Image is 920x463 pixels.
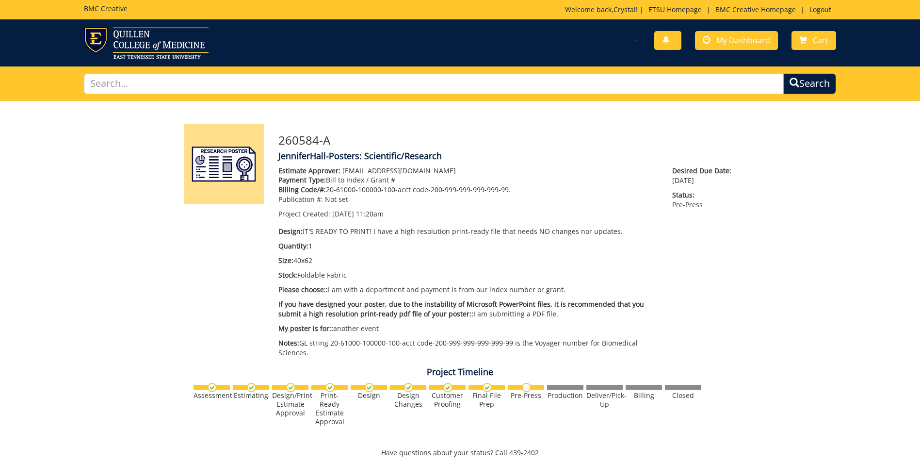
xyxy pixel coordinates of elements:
[84,73,784,94] input: Search...
[278,151,737,161] h4: JenniferHall-Posters: Scientific/Research
[672,166,736,185] p: [DATE]
[311,391,348,426] div: Print-Ready Estimate Approval
[233,391,269,400] div: Estimating
[278,299,644,318] span: If you have designed your poster, due to the instability of Microsoft PowerPoint files, it is rec...
[278,241,308,250] span: Quantity:
[613,5,636,14] a: Crystal
[247,383,256,392] img: checkmark
[278,270,297,280] span: Stock:
[626,391,662,400] div: Billing
[278,209,330,218] span: Project Created:
[278,185,326,194] span: Billing Code/#:
[390,391,426,409] div: Design Changes
[278,338,658,358] p: GL string 20-61000-100000-100-acct code-200-999-999-999-999-99 is the Voyager number for Biomedic...
[208,383,217,392] img: checkmark
[278,166,340,175] span: Estimate Approver:
[84,5,128,12] h5: BMC Creative
[508,391,544,400] div: Pre-Press
[325,195,348,204] span: Not set
[177,367,744,377] h4: Project Timeline
[783,73,836,94] button: Search
[278,256,658,265] p: 40x62
[665,391,701,400] div: Closed
[278,227,658,236] p: IT'S READY TO PRINT! I have a high resolution print-ready file that needs NO changes nor updates.
[443,383,452,392] img: checkmark
[429,391,466,409] div: Customer Proofing
[805,5,836,14] a: Logout
[332,209,384,218] span: [DATE] 11:20am
[278,324,333,333] span: My poster is for::
[813,35,828,46] span: Cart
[565,5,836,15] p: Welcome back, ! | | |
[278,227,303,236] span: Design:
[278,285,328,294] span: Please choose::
[278,175,658,185] p: Bill to Index / Grant #
[791,31,836,50] a: Cart
[272,391,308,417] div: Design/Print Estimate Approval
[483,383,492,392] img: checkmark
[710,5,801,14] a: BMC Creative Homepage
[184,124,264,204] img: Product featured image
[278,134,737,147] h3: 260584-A
[325,383,335,392] img: checkmark
[278,324,658,333] p: another event
[177,448,744,458] p: Have questions about your status? Call 439-2402
[586,391,623,409] div: Deliver/Pick-Up
[672,190,736,210] p: Pre-Press
[547,391,583,400] div: Production
[672,166,736,176] span: Desired Due Date:
[278,285,658,295] p: I am with a department and payment is from our index number or grant.
[194,391,230,400] div: Assessment
[716,35,770,46] span: My Dashboard
[468,391,505,409] div: Final File Prep
[672,190,736,200] span: Status:
[278,338,299,347] span: Notes:
[278,241,658,251] p: 1
[278,185,658,195] p: 20-61000-100000-100-acct code-200-999-999-999-999-99.
[695,31,778,50] a: My Dashboard
[522,383,531,392] img: no
[278,256,293,265] span: Size:
[278,166,658,176] p: [EMAIL_ADDRESS][DOMAIN_NAME]
[278,195,323,204] span: Publication #:
[278,299,658,319] p: I am submitting a PDF file.
[84,27,209,59] img: ETSU logo
[365,383,374,392] img: checkmark
[404,383,413,392] img: checkmark
[278,175,326,184] span: Payment Type:
[351,391,387,400] div: Design
[278,270,658,280] p: Foldable Fabric
[644,5,707,14] a: ETSU Homepage
[286,383,295,392] img: checkmark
